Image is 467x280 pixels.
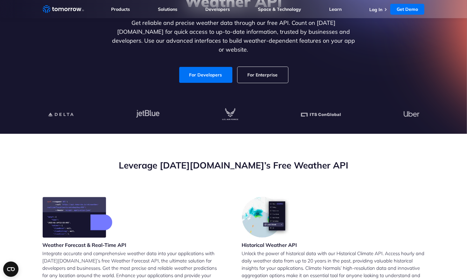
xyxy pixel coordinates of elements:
[237,67,288,83] a: For Enterprise
[369,7,382,12] a: Log In
[111,18,357,54] p: Get reliable and precise weather data through our free API. Count on [DATE][DOMAIN_NAME] for quic...
[43,4,84,14] a: Home link
[43,159,425,171] h2: Leverage [DATE][DOMAIN_NAME]’s Free Weather API
[43,241,127,248] h3: Weather Forecast & Real-Time API
[390,4,424,15] a: Get Demo
[205,6,230,12] a: Developers
[111,6,130,12] a: Products
[3,262,18,277] button: Open CMP widget
[329,6,342,12] a: Learn
[158,6,177,12] a: Solutions
[179,67,232,83] a: For Developers
[242,241,297,248] h3: Historical Weather API
[258,6,301,12] a: Space & Technology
